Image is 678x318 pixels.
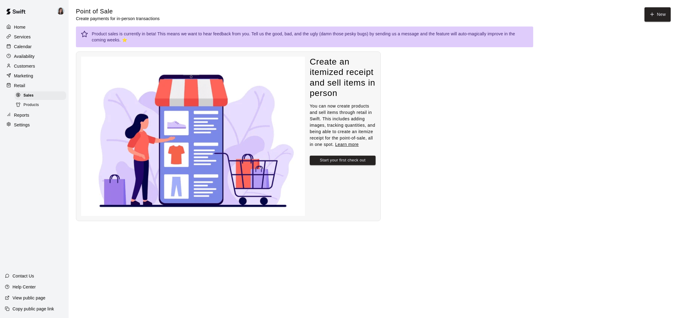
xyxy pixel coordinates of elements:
a: Availability [5,52,64,61]
div: Product sales is currently in beta! This means we want to hear feedback from you. Tell us the goo... [92,28,528,45]
h5: Point of Sale [76,7,160,16]
h4: Create an itemized receipt and sell items in person [310,57,376,99]
p: Help Center [12,284,36,290]
button: Start your first check out [310,156,376,165]
a: Products [15,100,69,110]
p: Retail [14,83,25,89]
p: View public page [12,295,45,301]
div: Renee Ramos [56,5,69,17]
a: Customers [5,62,64,71]
p: Services [14,34,31,40]
a: Marketing [5,71,64,80]
a: Calendar [5,42,64,51]
a: Retail [5,81,64,90]
p: Create payments for in-person transactions [76,16,160,22]
img: Nothing to see here [81,57,305,216]
a: sending us a message [375,31,419,36]
a: Learn more [335,142,359,147]
span: You can now create products and sell items through retail in Swift. This includes adding images, ... [310,104,375,147]
p: Availability [14,53,35,59]
div: Sales [15,91,66,100]
a: Settings [5,120,64,129]
p: Marketing [14,73,33,79]
p: Contact Us [12,273,34,279]
a: Reports [5,111,64,120]
div: Products [15,101,66,109]
a: Services [5,32,64,41]
p: Settings [14,122,30,128]
p: Reports [14,112,29,118]
a: Sales [15,91,69,100]
button: New [644,7,671,22]
a: Home [5,23,64,32]
p: Copy public page link [12,306,54,312]
span: Products [23,102,39,108]
p: Calendar [14,44,32,50]
img: Renee Ramos [57,7,64,15]
span: Sales [23,93,34,99]
p: Home [14,24,26,30]
p: Customers [14,63,35,69]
